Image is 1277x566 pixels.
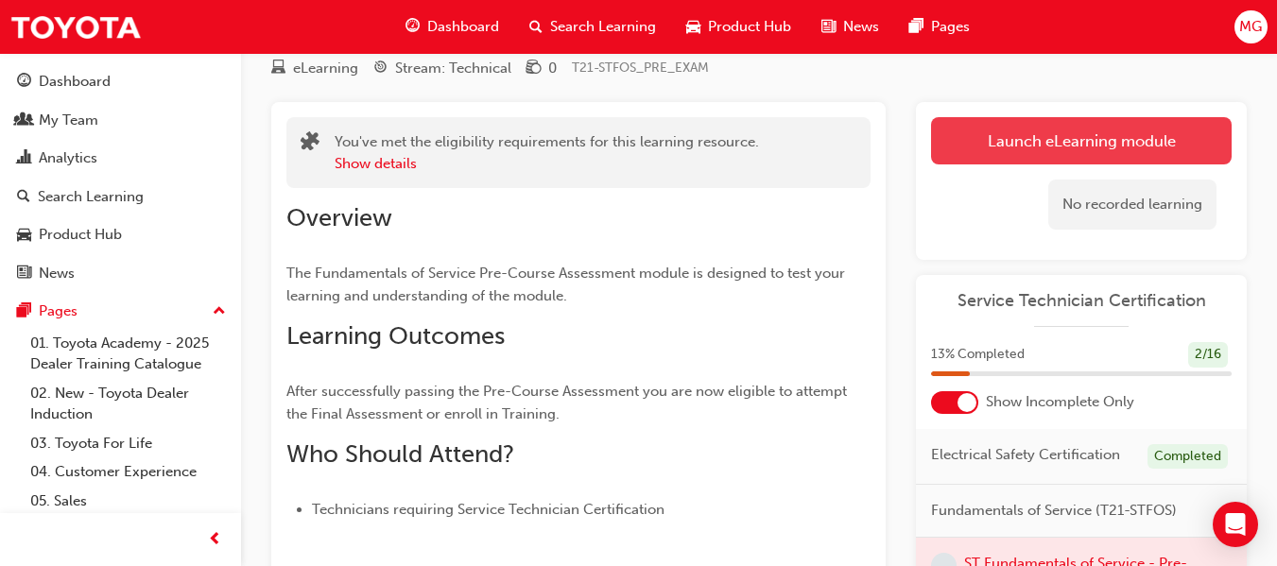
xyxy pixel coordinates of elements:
[931,117,1232,164] a: Launch eLearning module
[931,16,970,38] span: Pages
[406,15,420,39] span: guage-icon
[373,60,388,77] span: target-icon
[23,329,233,379] a: 01. Toyota Academy - 2025 Dealer Training Catalogue
[17,150,31,167] span: chart-icon
[909,15,923,39] span: pages-icon
[23,429,233,458] a: 03. Toyota For Life
[286,203,392,232] span: Overview
[821,15,836,39] span: news-icon
[686,15,700,39] span: car-icon
[1188,342,1228,368] div: 2 / 16
[335,153,417,175] button: Show details
[208,528,222,552] span: prev-icon
[843,16,879,38] span: News
[335,131,759,174] div: You've met the eligibility requirements for this learning resource.
[286,321,505,351] span: Learning Outcomes
[671,8,806,46] a: car-iconProduct Hub
[931,290,1232,312] a: Service Technician Certification
[8,180,233,214] a: Search Learning
[39,224,122,246] div: Product Hub
[286,383,851,422] span: After successfully passing the Pre-Course Assessment you are now eligible to attempt the Final As...
[1239,16,1262,38] span: MG
[8,60,233,294] button: DashboardMy TeamAnalyticsSearch LearningProduct HubNews
[39,71,111,93] div: Dashboard
[23,457,233,487] a: 04. Customer Experience
[286,265,849,304] span: The Fundamentals of Service Pre-Course Assessment module is designed to test your learning and un...
[39,147,97,169] div: Analytics
[427,16,499,38] span: Dashboard
[23,379,233,429] a: 02. New - Toyota Dealer Induction
[548,58,557,79] div: 0
[8,141,233,176] a: Analytics
[931,444,1120,466] span: Electrical Safety Certification
[1048,180,1217,230] div: No recorded learning
[17,74,31,91] span: guage-icon
[312,501,664,518] span: Technicians requiring Service Technician Certification
[38,186,144,208] div: Search Learning
[526,60,541,77] span: money-icon
[1234,10,1268,43] button: MG
[17,266,31,283] span: news-icon
[8,217,233,252] a: Product Hub
[8,64,233,99] a: Dashboard
[526,57,557,80] div: Price
[931,344,1025,366] span: 13 % Completed
[17,189,30,206] span: search-icon
[271,57,358,80] div: Type
[572,60,709,76] span: Learning resource code
[23,487,233,516] a: 05. Sales
[39,263,75,284] div: News
[8,103,233,138] a: My Team
[1148,444,1228,470] div: Completed
[373,57,511,80] div: Stream
[708,16,791,38] span: Product Hub
[17,227,31,244] span: car-icon
[301,133,319,155] span: puzzle-icon
[8,256,233,291] a: News
[529,15,543,39] span: search-icon
[390,8,514,46] a: guage-iconDashboard
[395,58,511,79] div: Stream: Technical
[550,16,656,38] span: Search Learning
[213,300,226,324] span: up-icon
[806,8,894,46] a: news-iconNews
[271,60,285,77] span: learningResourceType_ELEARNING-icon
[39,300,78,322] div: Pages
[293,58,358,79] div: eLearning
[894,8,985,46] a: pages-iconPages
[17,112,31,129] span: people-icon
[1213,502,1258,547] div: Open Intercom Messenger
[286,439,514,469] span: Who Should Attend?
[931,500,1177,522] span: Fundamentals of Service (T21-STFOS)
[17,303,31,320] span: pages-icon
[514,8,671,46] a: search-iconSearch Learning
[986,391,1134,413] span: Show Incomplete Only
[39,110,98,131] div: My Team
[8,294,233,329] button: Pages
[9,6,142,48] img: Trak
